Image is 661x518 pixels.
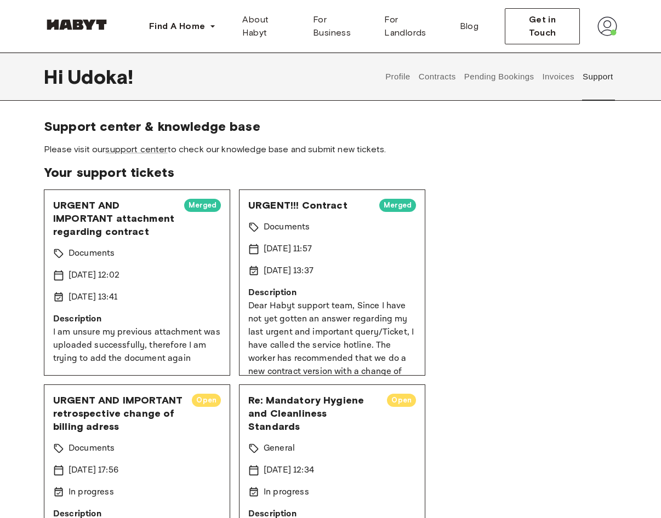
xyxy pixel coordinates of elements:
[375,9,451,44] a: For Landlords
[149,20,205,33] span: Find A Home
[44,164,617,181] span: Your support tickets
[541,53,575,101] button: Invoices
[379,200,416,211] span: Merged
[233,9,304,44] a: About Habyt
[264,442,295,455] p: General
[140,15,225,37] button: Find A Home
[53,313,221,326] p: Description
[264,221,310,234] p: Documents
[264,486,309,499] p: In progress
[53,394,183,433] span: URGENT AND IMPORTANT retrospective change of billing adress
[53,326,221,365] p: I am unsure my previous attachment was uploaded successfully, therefore I am trying to add the do...
[514,13,571,39] span: Get in Touch
[184,200,221,211] span: Merged
[69,269,119,282] p: [DATE] 12:02
[460,20,479,33] span: Blog
[505,8,580,44] button: Get in Touch
[67,65,133,88] span: Udoka !
[384,53,412,101] button: Profile
[44,143,617,156] span: Please visit our to check our knowledge base and submit new tickets.
[264,243,312,256] p: [DATE] 11:57
[264,264,314,278] p: [DATE] 13:37
[69,486,114,499] p: In progress
[384,13,442,39] span: For Landlords
[105,144,167,154] a: support center
[248,199,371,212] span: URGENT!!! Contract
[53,199,175,238] span: URGENT AND IMPORTANT attachment regarding contract
[597,16,617,36] img: avatar
[313,13,367,39] span: For Business
[248,394,378,433] span: Re: Mandatory Hygiene and Cleanliness Standards
[451,9,488,44] a: Blog
[463,53,535,101] button: Pending Bookings
[69,247,115,260] p: Documents
[381,53,617,101] div: user profile tabs
[44,118,617,135] span: Support center & knowledge base
[248,286,416,300] p: Description
[192,395,221,406] span: Open
[264,464,314,477] p: [DATE] 12:34
[44,65,67,88] span: Hi
[417,53,457,101] button: Contracts
[581,53,614,101] button: Support
[44,19,110,30] img: Habyt
[69,464,118,477] p: [DATE] 17:56
[69,442,115,455] p: Documents
[242,13,295,39] span: About Habyt
[304,9,375,44] a: For Business
[69,291,117,304] p: [DATE] 13:41
[387,395,416,406] span: Open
